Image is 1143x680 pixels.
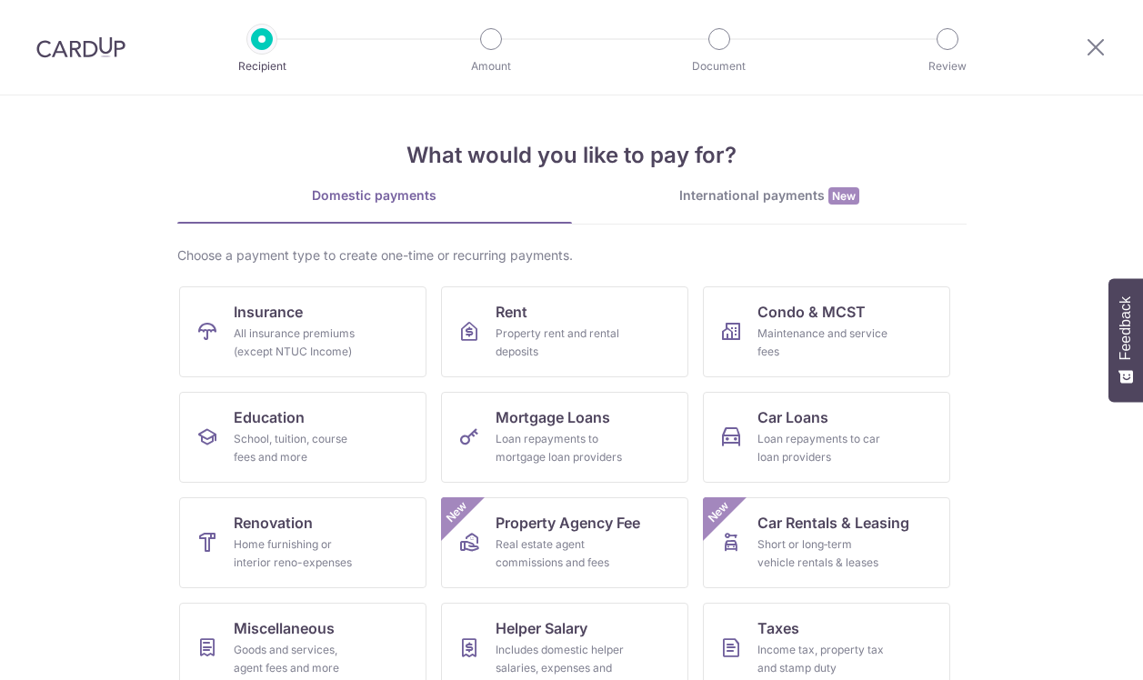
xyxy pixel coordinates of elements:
[703,497,950,588] a: Car Rentals & LeasingShort or long‑term vehicle rentals & leasesNew
[496,406,610,428] span: Mortgage Loans
[441,286,688,377] a: RentProperty rent and rental deposits
[234,406,305,428] span: Education
[828,187,859,205] span: New
[424,57,558,75] p: Amount
[703,497,733,527] span: New
[757,406,828,428] span: Car Loans
[441,497,688,588] a: Property Agency FeeReal estate agent commissions and feesNew
[179,392,426,483] a: EducationSchool, tuition, course fees and more
[496,617,587,639] span: Helper Salary
[36,36,125,58] img: CardUp
[195,57,329,75] p: Recipient
[757,641,888,677] div: Income tax, property tax and stamp duty
[496,512,640,534] span: Property Agency Fee
[757,325,888,361] div: Maintenance and service fees
[757,535,888,572] div: Short or long‑term vehicle rentals & leases
[757,430,888,466] div: Loan repayments to car loan providers
[441,392,688,483] a: Mortgage LoansLoan repayments to mortgage loan providers
[234,430,365,466] div: School, tuition, course fees and more
[496,325,627,361] div: Property rent and rental deposits
[703,286,950,377] a: Condo & MCSTMaintenance and service fees
[179,286,426,377] a: InsuranceAll insurance premiums (except NTUC Income)
[177,186,572,205] div: Domestic payments
[572,186,967,205] div: International payments
[757,512,909,534] span: Car Rentals & Leasing
[179,497,426,588] a: RenovationHome furnishing or interior reno-expenses
[234,617,335,639] span: Miscellaneous
[234,535,365,572] div: Home furnishing or interior reno-expenses
[234,301,303,323] span: Insurance
[757,617,799,639] span: Taxes
[177,246,967,265] div: Choose a payment type to create one-time or recurring payments.
[880,57,1015,75] p: Review
[496,535,627,572] div: Real estate agent commissions and fees
[234,641,365,677] div: Goods and services, agent fees and more
[496,301,527,323] span: Rent
[441,497,471,527] span: New
[234,512,313,534] span: Renovation
[177,139,967,172] h4: What would you like to pay for?
[703,392,950,483] a: Car LoansLoan repayments to car loan providers
[496,430,627,466] div: Loan repayments to mortgage loan providers
[234,325,365,361] div: All insurance premiums (except NTUC Income)
[757,301,866,323] span: Condo & MCST
[1108,278,1143,402] button: Feedback - Show survey
[1118,296,1134,360] span: Feedback
[652,57,787,75] p: Document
